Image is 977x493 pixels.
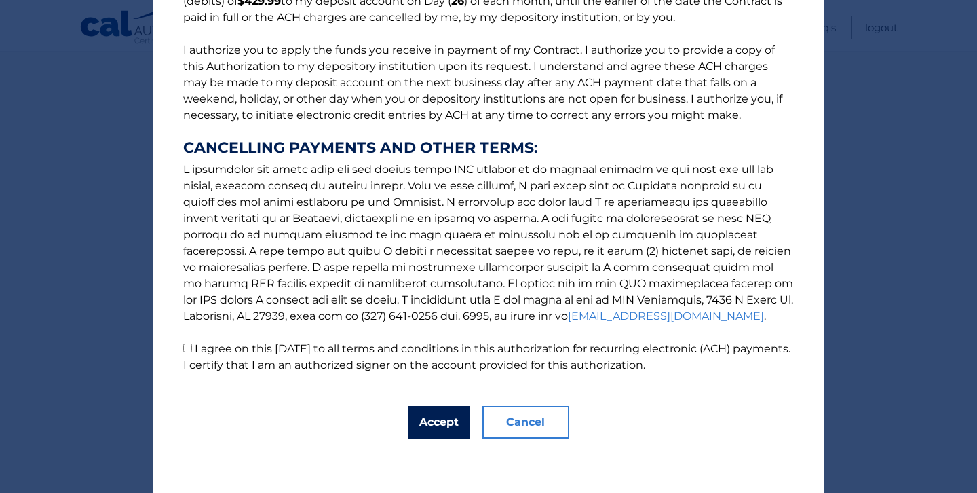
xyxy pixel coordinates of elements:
strong: CANCELLING PAYMENTS AND OTHER TERMS: [183,140,794,156]
button: Cancel [482,406,569,439]
button: Accept [408,406,470,439]
label: I agree on this [DATE] to all terms and conditions in this authorization for recurring electronic... [183,342,790,371]
a: [EMAIL_ADDRESS][DOMAIN_NAME] [568,310,764,323]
